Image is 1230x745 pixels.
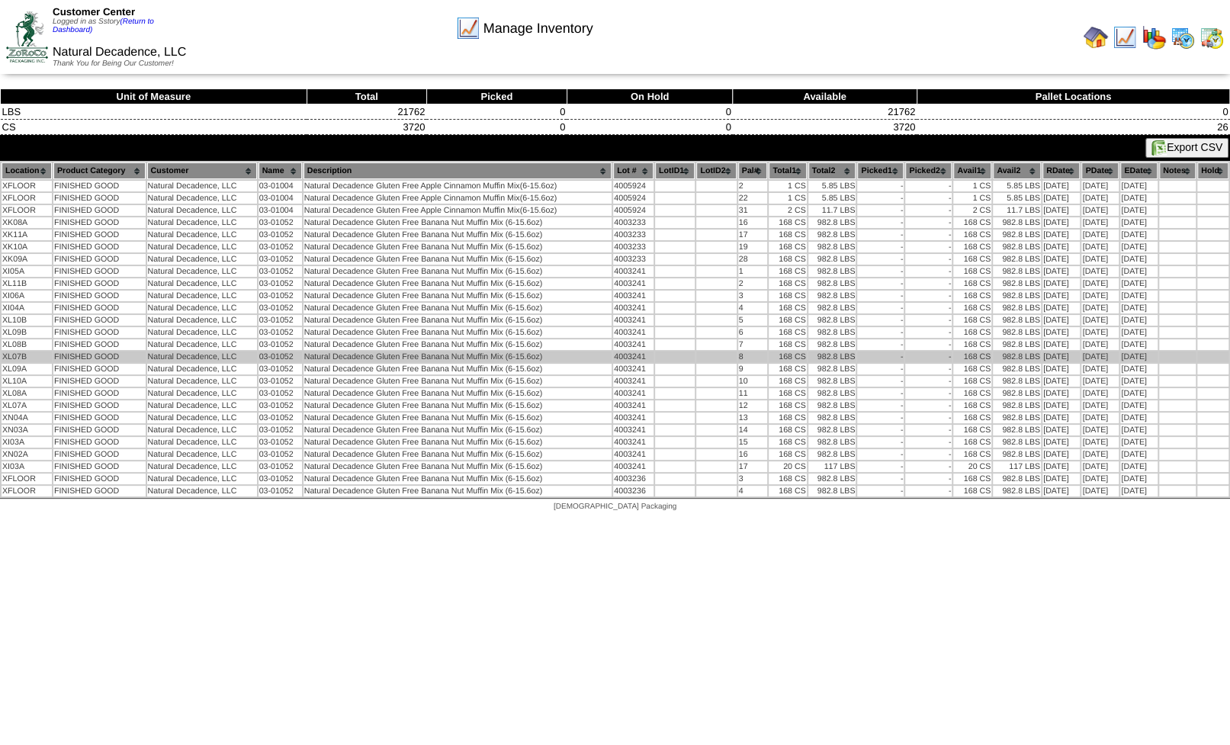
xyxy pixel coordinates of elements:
td: 03-01004 [259,193,302,204]
td: - [905,327,952,338]
td: [DATE] [1120,291,1158,301]
td: 16 [738,217,768,228]
td: 168 CS [769,230,806,240]
td: 168 CS [953,266,991,277]
td: 03-01052 [259,254,302,265]
td: 982.8 LBS [993,303,1041,313]
td: 9 [738,364,768,374]
td: 03-01052 [259,291,302,301]
td: FINISHED GOOD [53,339,146,350]
td: 168 CS [769,352,806,362]
td: 03-01052 [259,339,302,350]
td: - [905,315,952,326]
td: Natural Decadence, LLC [147,205,257,216]
td: - [857,266,904,277]
th: Avail1 [953,162,991,179]
td: 982.8 LBS [808,303,856,313]
td: 3720 [733,120,917,135]
td: FINISHED GOOD [53,364,146,374]
td: 4003241 [613,364,654,374]
td: 4003241 [613,266,654,277]
td: 982.8 LBS [993,242,1041,252]
span: Logged in as Sstory [53,18,154,34]
td: XFLOOR [2,181,52,191]
td: 1 [738,266,768,277]
td: - [905,266,952,277]
td: FINISHED GOOD [53,352,146,362]
td: [DATE] [1042,352,1080,362]
td: 4003241 [613,303,654,313]
td: Natural Decadence Gluten Free Banana Nut Muffin Mix (6-15.6oz) [303,242,612,252]
td: 168 CS [769,242,806,252]
td: - [905,291,952,301]
td: [DATE] [1081,352,1119,362]
td: 4003233 [613,254,654,265]
th: Name [259,162,302,179]
td: [DATE] [1081,181,1119,191]
td: XL07B [2,352,52,362]
td: 168 CS [769,217,806,228]
td: Natural Decadence Gluten Free Banana Nut Muffin Mix (6-15.6oz) [303,291,612,301]
td: 4003241 [613,327,654,338]
td: Natural Decadence Gluten Free Banana Nut Muffin Mix (6-15.6oz) [303,352,612,362]
td: 168 CS [953,254,991,265]
span: Customer Center [53,6,135,18]
td: XFLOOR [2,193,52,204]
td: 168 CS [953,291,991,301]
th: PDate [1081,162,1119,179]
td: [DATE] [1081,193,1119,204]
td: 982.8 LBS [808,278,856,289]
td: 0 [917,104,1229,120]
td: - [857,315,904,326]
td: 168 CS [769,266,806,277]
th: Picked [426,89,567,104]
td: 4003233 [613,230,654,240]
td: FINISHED GOOD [53,217,146,228]
td: [DATE] [1042,278,1080,289]
td: [DATE] [1042,242,1080,252]
td: Natural Decadence, LLC [147,327,257,338]
td: FINISHED GOOD [53,266,146,277]
td: [DATE] [1042,217,1080,228]
td: 03-01052 [259,217,302,228]
td: Natural Decadence Gluten Free Apple Cinnamon Muffin Mix(6-15.6oz) [303,193,612,204]
td: - [857,230,904,240]
span: Thank You for Being Our Customer! [53,59,174,68]
td: FINISHED GOOD [53,181,146,191]
td: [DATE] [1081,291,1119,301]
td: 3 [738,291,768,301]
td: LBS [1,104,307,120]
td: 168 CS [953,352,991,362]
td: - [905,230,952,240]
td: 4003241 [613,352,654,362]
td: Natural Decadence, LLC [147,352,257,362]
td: 168 CS [953,278,991,289]
td: [DATE] [1042,193,1080,204]
td: [DATE] [1081,327,1119,338]
td: 0 [567,120,733,135]
td: 168 CS [953,339,991,350]
td: 1 CS [769,193,806,204]
td: Natural Decadence Gluten Free Banana Nut Muffin Mix (6-15.6oz) [303,303,612,313]
img: line_graph.gif [1113,25,1137,50]
td: FINISHED GOOD [53,315,146,326]
td: [DATE] [1042,327,1080,338]
td: - [857,254,904,265]
td: XK09A [2,254,52,265]
td: Natural Decadence, LLC [147,254,257,265]
td: 4005924 [613,193,654,204]
td: 3720 [307,120,426,135]
td: [DATE] [1120,278,1158,289]
th: Lot # [613,162,654,179]
td: 4003241 [613,278,654,289]
td: Natural Decadence, LLC [147,291,257,301]
td: 19 [738,242,768,252]
td: - [857,193,904,204]
td: 0 [426,104,567,120]
td: 11.7 LBS [993,205,1041,216]
td: [DATE] [1120,217,1158,228]
td: - [905,278,952,289]
td: 982.8 LBS [808,327,856,338]
img: calendarinout.gif [1199,25,1224,50]
td: FINISHED GOOD [53,303,146,313]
